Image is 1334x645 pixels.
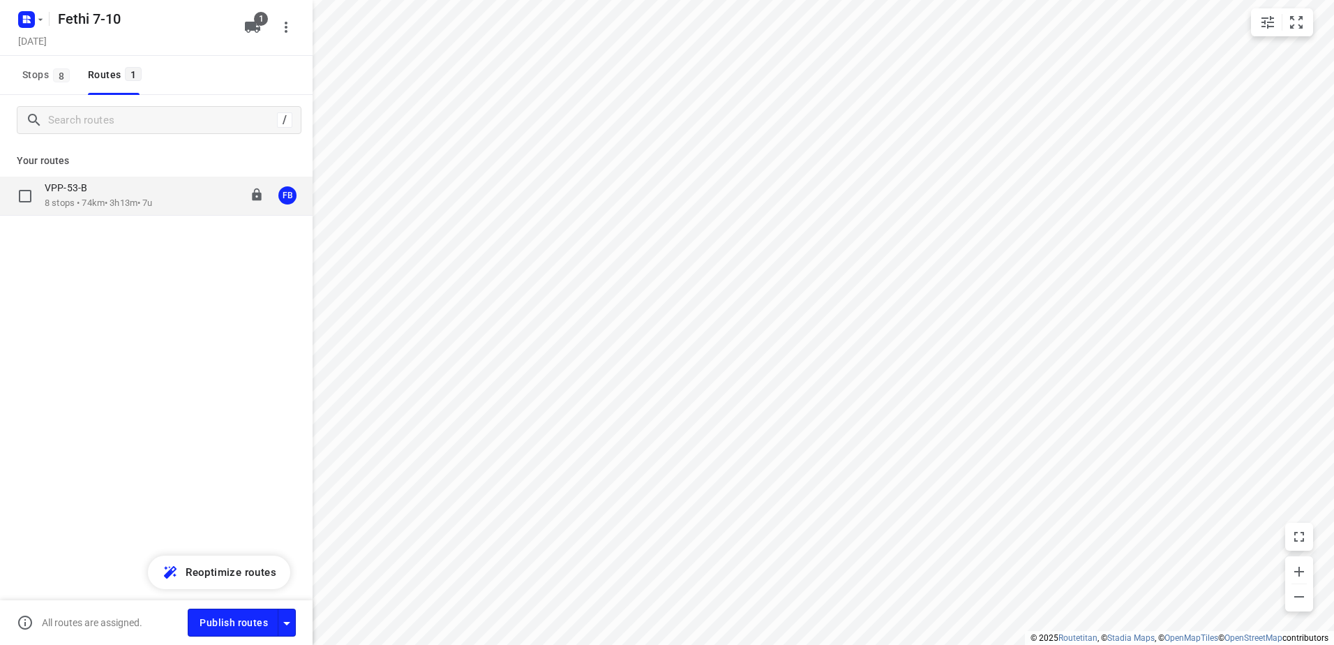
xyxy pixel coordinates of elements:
input: Search routes [48,110,277,131]
a: Routetitan [1058,633,1097,643]
li: © 2025 , © , © © contributors [1031,633,1328,643]
span: Stops [22,66,74,84]
p: VPP-53-B [45,181,96,194]
span: Select [11,182,39,210]
button: 1 [239,13,267,41]
a: OpenStreetMap [1224,633,1282,643]
a: Stadia Maps [1107,633,1155,643]
button: Lock route [250,188,264,204]
a: OpenMapTiles [1164,633,1218,643]
button: Fit zoom [1282,8,1310,36]
span: 1 [254,12,268,26]
span: 8 [53,68,70,82]
span: 1 [125,67,142,81]
p: 8 stops • 74km • 3h13m • 7u [45,197,153,210]
span: Publish routes [200,614,268,632]
div: / [277,112,292,128]
button: Map settings [1254,8,1282,36]
p: All routes are assigned. [42,617,142,628]
div: Driver app settings [278,614,295,631]
div: FB [278,186,297,205]
h5: Rename [52,8,233,30]
div: small contained button group [1251,8,1313,36]
button: Reoptimize routes [148,556,290,589]
span: Reoptimize routes [186,563,276,581]
h5: Project date [13,33,52,49]
p: Your routes [17,154,296,168]
div: Routes [88,66,146,84]
button: Publish routes [188,609,278,636]
button: FB [273,181,301,209]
